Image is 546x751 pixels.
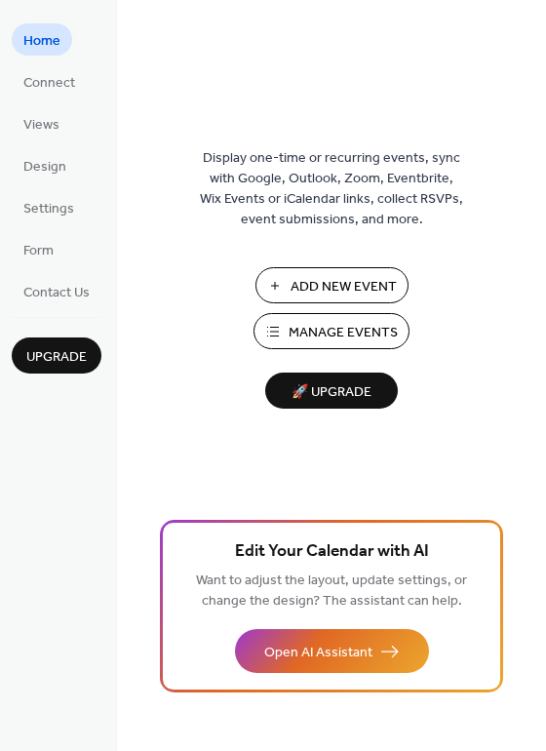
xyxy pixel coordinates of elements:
[12,149,78,181] a: Design
[200,148,463,230] span: Display one-time or recurring events, sync with Google, Outlook, Zoom, Eventbrite, Wix Events or ...
[23,115,59,136] span: Views
[12,23,72,56] a: Home
[12,65,87,98] a: Connect
[23,31,60,52] span: Home
[12,275,101,307] a: Contact Us
[23,73,75,94] span: Connect
[23,199,74,219] span: Settings
[23,241,54,261] span: Form
[277,379,386,406] span: 🚀 Upgrade
[235,629,429,673] button: Open AI Assistant
[253,313,409,349] button: Manage Events
[289,323,398,343] span: Manage Events
[265,373,398,409] button: 🚀 Upgrade
[12,107,71,139] a: Views
[196,568,467,614] span: Want to adjust the layout, update settings, or change the design? The assistant can help.
[26,347,87,368] span: Upgrade
[23,283,90,303] span: Contact Us
[291,277,397,297] span: Add New Event
[255,267,409,303] button: Add New Event
[23,157,66,178] span: Design
[12,337,101,374] button: Upgrade
[12,191,86,223] a: Settings
[235,538,429,566] span: Edit Your Calendar with AI
[12,233,65,265] a: Form
[264,643,372,663] span: Open AI Assistant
